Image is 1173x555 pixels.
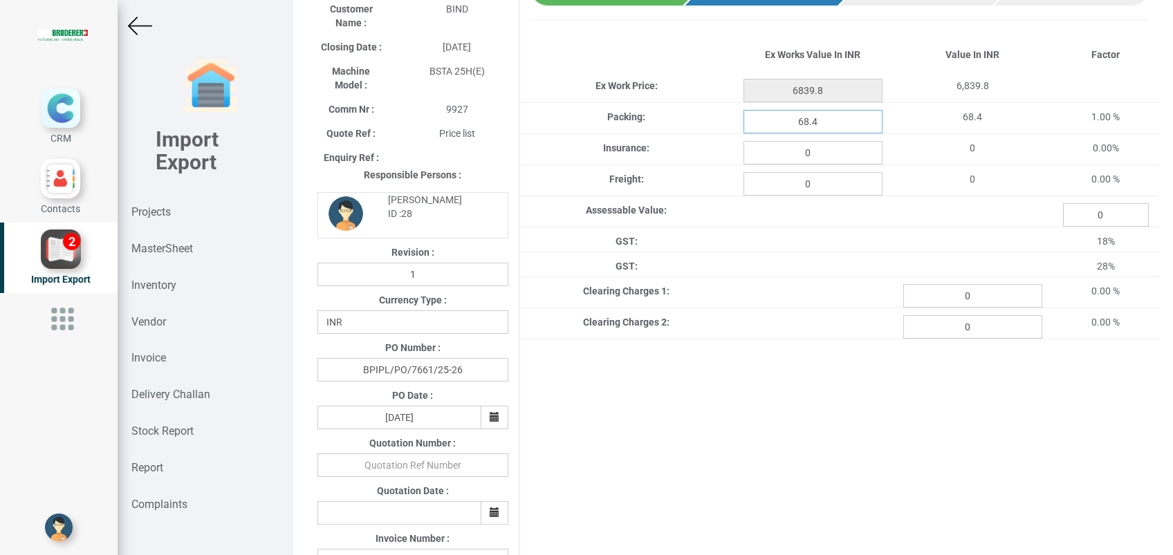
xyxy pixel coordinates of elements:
[317,263,508,286] input: Revision
[41,203,80,214] span: Contacts
[183,59,239,114] img: garage-closed.png
[1091,285,1120,297] span: 0.00 %
[31,274,91,285] span: Import Export
[317,2,385,30] label: Customer Name :
[616,234,638,248] label: GST:
[385,341,441,355] label: PO Number :
[1091,317,1120,328] span: 0.00 %
[970,173,975,185] span: 0
[1097,236,1115,247] span: 18%
[329,102,374,116] label: Comm Nr :
[377,484,449,498] label: Quotation Date :
[607,110,645,124] label: Packing:
[131,351,166,364] strong: Invoice
[329,196,363,231] img: DP
[401,208,412,219] strong: 28
[156,127,219,174] b: Import Export
[765,48,860,62] label: Ex Works Value In INR
[326,126,376,140] label: Quote Ref :
[131,388,210,401] strong: Delivery Challan
[970,142,975,153] span: 0
[131,461,163,474] strong: Report
[317,358,508,382] input: PO Number
[392,388,433,402] label: PO Date :
[446,3,468,15] span: BIND
[945,48,999,62] label: Value In INR
[131,205,171,218] strong: Projects
[439,128,475,139] span: Price list
[324,151,379,164] label: Enquiry Ref :
[50,133,71,144] span: CRM
[583,284,669,298] label: Clearing Charges 1:
[583,315,669,329] label: Clearing Charges 2:
[317,453,508,477] input: Quotation Ref Number
[369,436,456,450] label: Quotation Number :
[1093,142,1119,153] span: 0.00%
[1097,261,1115,272] span: 28%
[379,293,447,307] label: Currency Type :
[378,193,497,220] div: [PERSON_NAME] ID :
[391,245,434,259] label: Revision :
[364,168,461,182] label: Responsible Persons :
[430,66,485,77] span: BSTA 25H(E)
[443,41,471,53] span: [DATE]
[376,532,450,545] label: Invoice Number :
[595,79,658,93] label: Ex Work Price:
[1091,48,1120,62] label: Factor
[321,40,382,54] label: Closing Date :
[957,80,989,91] span: 6,839.8
[131,279,176,292] strong: Inventory
[603,141,649,155] label: Insurance:
[1091,111,1120,122] span: 1.00 %
[131,242,193,255] strong: MasterSheet
[446,104,468,115] span: 9927
[63,233,80,250] div: 2
[609,172,644,186] label: Freight:
[616,259,638,273] label: GST:
[1091,173,1120,185] span: 0.00 %
[317,64,385,92] label: Machine Model :
[963,111,982,122] span: 68.4
[131,498,187,511] strong: Complaints
[131,424,194,438] strong: Stock Report
[131,315,166,328] strong: Vendor
[586,203,667,217] label: Assessable Value:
